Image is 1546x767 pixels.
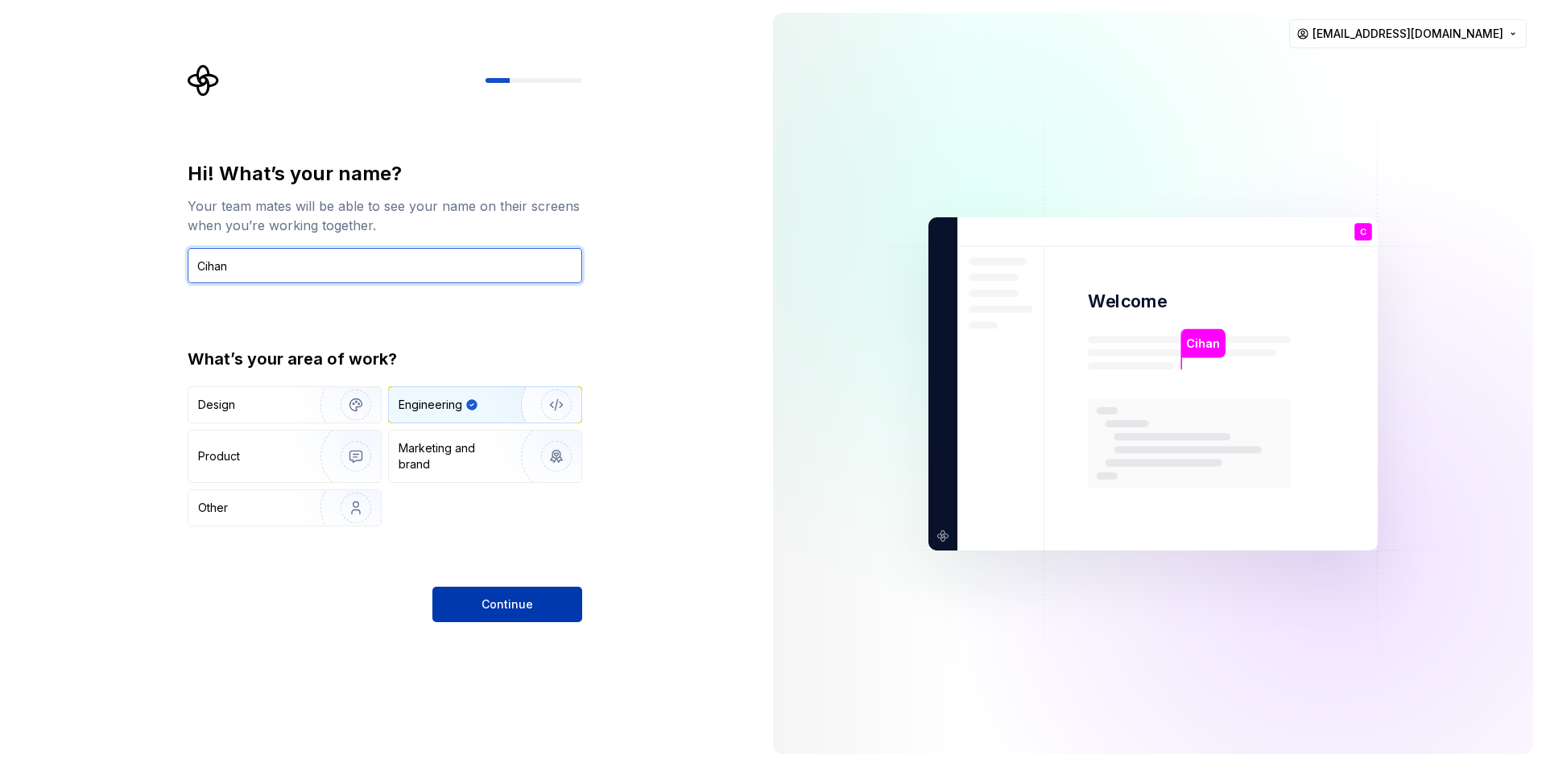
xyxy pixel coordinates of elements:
[188,348,582,370] div: What’s your area of work?
[198,397,235,413] div: Design
[188,64,220,97] svg: Supernova Logo
[399,397,462,413] div: Engineering
[1088,290,1167,313] p: Welcome
[399,440,507,472] div: Marketing and brand
[432,587,582,622] button: Continue
[1186,334,1219,352] p: Cihan
[188,196,582,235] div: Your team mates will be able to see your name on their screens when you’re working together.
[1312,26,1503,42] span: [EMAIL_ADDRESS][DOMAIN_NAME]
[482,596,533,612] span: Continue
[198,448,240,464] div: Product
[188,248,582,283] input: Han Solo
[1360,227,1366,236] p: C
[198,500,228,516] div: Other
[188,161,582,187] div: Hi! What’s your name?
[1289,19,1527,48] button: [EMAIL_ADDRESS][DOMAIN_NAME]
